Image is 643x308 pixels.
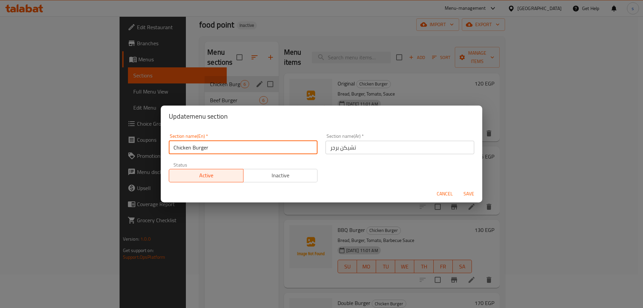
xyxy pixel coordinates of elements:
input: Please enter section name(ar) [326,141,474,154]
button: Save [458,188,480,200]
button: Active [169,169,243,182]
h2: Update menu section [169,111,474,122]
span: Inactive [246,171,315,180]
button: Cancel [434,188,455,200]
button: Inactive [243,169,318,182]
span: Active [172,171,241,180]
span: Save [461,190,477,198]
span: Cancel [437,190,453,198]
input: Please enter section name(en) [169,141,317,154]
